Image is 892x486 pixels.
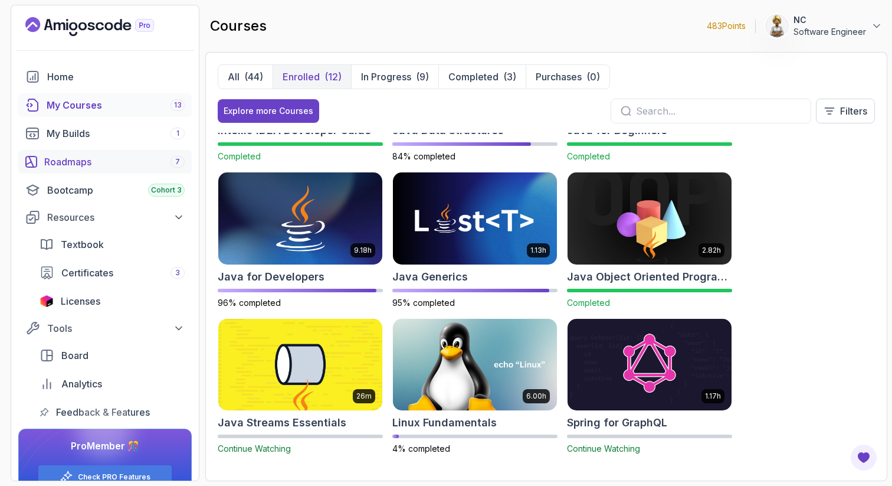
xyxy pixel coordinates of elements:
button: Open Feedback Button [850,443,878,472]
div: Home [47,70,185,84]
button: user profile imageNCSoftware Engineer [765,14,883,38]
p: Completed [448,70,499,84]
div: (12) [324,70,342,84]
img: Java for Developers card [218,172,382,265]
span: Completed [567,298,610,308]
a: Check PRO Features [78,472,150,482]
a: Java Generics card1.13hJava Generics95% completed [392,172,557,309]
h2: Linux Fundamentals [392,415,497,431]
span: Continue Watching [567,443,640,454]
h2: Java Generics [392,269,468,285]
a: board [32,344,192,367]
p: Enrolled [283,70,320,84]
img: Spring for GraphQL card [568,319,732,411]
a: Java Object Oriented Programming card2.82hJava Object Oriented ProgrammingCompleted [567,172,732,309]
input: Search... [636,104,801,118]
h2: Java Object Oriented Programming [567,269,732,285]
button: Completed(3) [438,65,526,89]
p: All [228,70,240,84]
a: analytics [32,372,192,396]
span: Feedback & Features [56,405,150,419]
a: bootcamp [18,178,192,202]
span: 4% completed [392,443,450,454]
button: Explore more Courses [218,99,319,123]
a: textbook [32,233,192,256]
p: 6.00h [526,392,546,401]
p: Purchases [536,70,582,84]
img: Java Object Oriented Programming card [568,172,732,265]
p: 1.17h [705,392,721,401]
a: Landing page [25,17,181,36]
h2: Java Streams Essentials [218,415,346,431]
h2: Spring for GraphQL [567,415,667,431]
p: 1.13h [530,246,546,255]
p: 483 Points [707,20,746,32]
a: home [18,65,192,89]
p: 9.18h [354,246,372,255]
span: Certificates [61,266,113,280]
span: Textbook [61,237,104,252]
div: Bootcamp [47,183,185,197]
p: 2.82h [702,246,721,255]
span: 95% completed [392,298,455,308]
button: Filters [816,99,875,123]
span: Continue Watching [218,443,291,454]
div: (0) [586,70,600,84]
img: Java Generics card [393,172,557,265]
span: Completed [567,151,610,161]
h2: courses [210,17,267,35]
a: Java for Developers card9.18hJava for Developers96% completed [218,172,383,309]
a: builds [18,122,192,145]
div: Explore more Courses [224,105,313,117]
img: user profile image [766,15,788,37]
p: Software Engineer [793,26,866,38]
p: 26m [356,392,372,401]
div: My Builds [47,126,185,141]
span: Analytics [61,377,102,391]
div: (3) [503,70,516,84]
div: Tools [47,321,185,335]
div: Roadmaps [44,155,185,169]
a: Java Streams Essentials card26mJava Streams EssentialsContinue Watching [218,318,383,455]
img: Java Streams Essentials card [218,319,382,411]
span: Cohort 3 [151,185,182,195]
img: jetbrains icon [40,295,54,307]
p: In Progress [361,70,411,84]
a: Spring for GraphQL card1.17hSpring for GraphQLContinue Watching [567,318,732,455]
span: 13 [174,100,182,110]
button: Enrolled(12) [273,65,351,89]
span: Board [61,348,88,363]
span: 7 [175,157,180,167]
span: Licenses [61,294,100,308]
div: (9) [416,70,429,84]
h2: Java for Developers [218,269,324,285]
div: My Courses [47,98,185,112]
a: courses [18,93,192,117]
button: Resources [18,207,192,228]
button: Purchases(0) [526,65,609,89]
button: All(44) [218,65,273,89]
a: roadmaps [18,150,192,174]
div: (44) [244,70,263,84]
a: Linux Fundamentals card6.00hLinux Fundamentals4% completed [392,318,557,455]
span: 96% completed [218,298,281,308]
a: feedback [32,400,192,424]
p: Filters [840,104,867,118]
span: Completed [218,151,261,161]
div: Resources [47,210,185,224]
span: 84% completed [392,151,455,161]
a: certificates [32,261,192,285]
a: licenses [32,289,192,313]
button: Tools [18,318,192,339]
span: 3 [175,268,180,278]
button: In Progress(9) [351,65,438,89]
span: 1 [176,129,179,138]
p: NC [793,14,866,26]
img: Linux Fundamentals card [393,319,557,411]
